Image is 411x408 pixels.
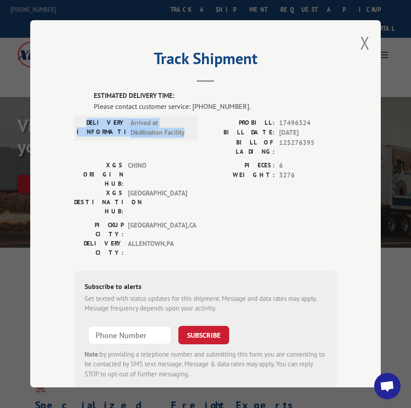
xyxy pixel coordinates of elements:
label: PIECES: [205,161,275,171]
span: Arrived at Destination Facility [131,118,190,138]
label: PICKUP CITY: [74,220,124,239]
span: ALLENTOWN , PA [128,239,187,257]
h2: Track Shipment [74,52,337,69]
span: 3276 [279,171,337,181]
label: ESTIMATED DELIVERY TIME: [94,91,337,101]
span: [DATE] [279,128,337,138]
span: 17496324 [279,118,337,128]
input: Phone Number [88,326,171,344]
label: WEIGHT: [205,171,275,181]
button: SUBSCRIBE [178,326,229,344]
strong: Note: [85,350,100,358]
div: Subscribe to alerts [85,281,326,294]
span: 6 [279,161,337,171]
label: DELIVERY CITY: [74,239,124,257]
span: [GEOGRAPHIC_DATA] , CA [128,220,187,239]
div: by providing a telephone number and submitting this form you are consenting to be contacted by SM... [85,350,326,379]
div: Open chat [374,373,400,399]
span: CHINO [128,161,187,188]
label: BILL DATE: [205,128,275,138]
label: DELIVERY INFORMATION: [77,118,126,138]
button: Close modal [360,31,370,54]
label: PROBILL: [205,118,275,128]
label: XGS ORIGIN HUB: [74,161,124,188]
label: BILL OF LADING: [205,138,275,156]
div: Please contact customer service: [PHONE_NUMBER]. [94,101,337,112]
span: [GEOGRAPHIC_DATA] [128,188,187,216]
div: Get texted with status updates for this shipment. Message and data rates may apply. Message frequ... [85,294,326,314]
label: XGS DESTINATION HUB: [74,188,124,216]
span: 125276395 [279,138,337,156]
